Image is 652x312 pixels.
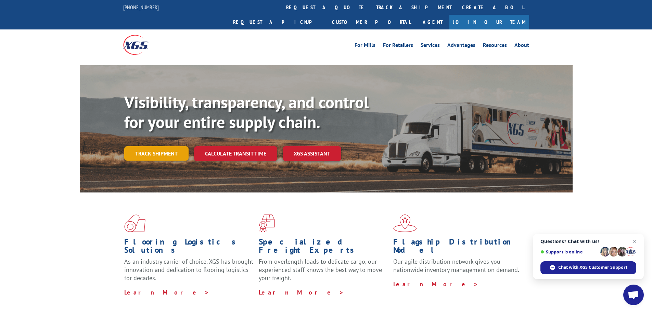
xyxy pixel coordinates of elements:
a: [PHONE_NUMBER] [123,4,159,11]
a: Learn More > [124,288,209,296]
div: Chat with XGS Customer Support [540,261,636,274]
h1: Specialized Freight Experts [259,238,388,258]
a: For Mills [355,42,375,50]
img: xgs-icon-focused-on-flooring-red [259,214,275,232]
span: Support is online [540,249,598,254]
a: About [514,42,529,50]
span: Questions? Chat with us! [540,239,636,244]
p: From overlength loads to delicate cargo, our experienced staff knows the best way to move your fr... [259,258,388,288]
img: xgs-icon-total-supply-chain-intelligence-red [124,214,145,232]
a: Learn More > [259,288,344,296]
a: Resources [483,42,507,50]
a: XGS ASSISTANT [283,146,341,161]
a: Services [421,42,440,50]
b: Visibility, transparency, and control for your entire supply chain. [124,91,369,133]
span: Chat with XGS Customer Support [558,264,627,271]
a: Track shipment [124,146,189,161]
a: Request a pickup [228,15,327,29]
span: As an industry carrier of choice, XGS has brought innovation and dedication to flooring logistics... [124,258,253,282]
h1: Flagship Distribution Model [393,238,523,258]
img: xgs-icon-flagship-distribution-model-red [393,214,417,232]
h1: Flooring Logistics Solutions [124,238,254,258]
a: Join Our Team [449,15,529,29]
span: Our agile distribution network gives you nationwide inventory management on demand. [393,258,519,274]
div: Open chat [623,285,644,305]
a: For Retailers [383,42,413,50]
a: Calculate transit time [194,146,277,161]
a: Agent [416,15,449,29]
span: Close chat [630,237,639,246]
a: Customer Portal [327,15,416,29]
a: Learn More > [393,280,478,288]
a: Advantages [447,42,475,50]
